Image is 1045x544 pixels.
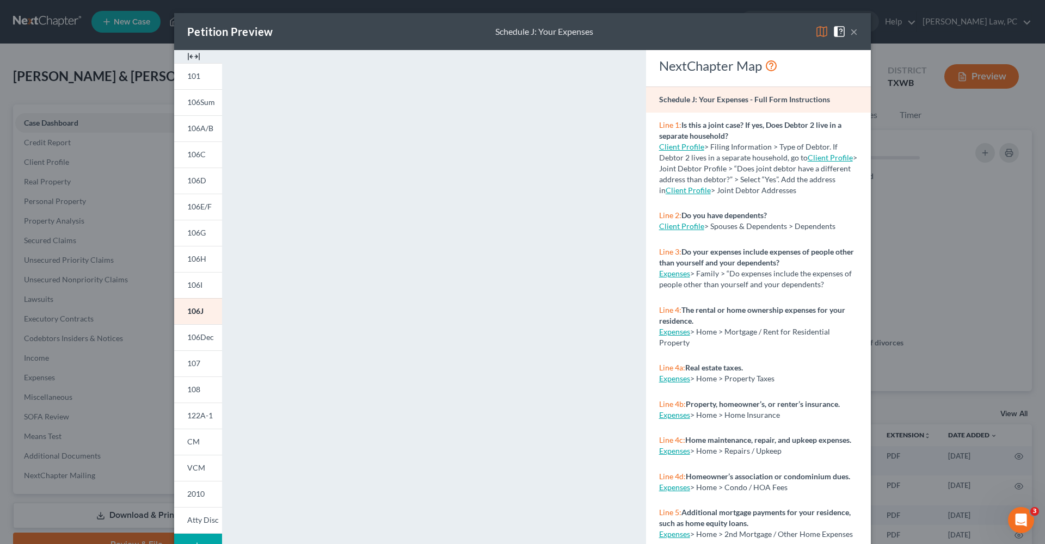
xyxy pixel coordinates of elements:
[187,97,215,107] span: 106Sum
[659,120,681,129] span: Line 1:
[659,142,838,162] span: > Filing Information > Type of Debtor. If Debtor 2 lives in a separate household, go to
[659,95,830,104] strong: Schedule J: Your Expenses - Full Form Instructions
[187,358,200,368] span: 107
[174,220,222,246] a: 106G
[187,437,200,446] span: CM
[187,254,206,263] span: 106H
[1030,507,1039,516] span: 3
[174,89,222,115] a: 106Sum
[659,142,704,151] a: Client Profile
[686,472,850,481] strong: Homeowner’s association or condominium dues.
[659,508,851,528] strong: Additional mortgage payments for your residence, such as home equity loans.
[174,246,222,272] a: 106H
[659,410,690,419] a: Expenses
[659,269,852,289] span: > Family > “Do expenses include the expenses of people other than yourself and your dependents?
[174,115,222,141] a: 106A/B
[659,508,681,517] span: Line 5:
[808,153,853,162] a: Client Profile
[690,529,853,539] span: > Home > 2nd Mortgage / Other Home Expenses
[174,481,222,507] a: 2010
[659,247,854,267] strong: Do your expenses include expenses of people other than yourself and your dependents?
[815,25,828,38] img: map-eea8200ae884c6f1103ae1953ef3d486a96c86aabb227e865a55264e3737af1f.svg
[659,483,690,492] a: Expenses
[187,515,219,524] span: Atty Disc
[187,489,205,498] span: 2010
[187,280,202,289] span: 106I
[659,269,690,278] a: Expenses
[659,57,858,75] div: NextChapter Map
[174,350,222,376] a: 107
[187,228,206,237] span: 106G
[659,211,681,220] span: Line 2:
[659,120,841,140] strong: Is this a joint case? If yes, Does Debtor 2 live in a separate household?
[659,305,845,325] strong: The rental or home ownership expenses for your residence.
[659,221,704,231] a: Client Profile
[659,529,690,539] a: Expenses
[659,327,690,336] a: Expenses
[174,403,222,429] a: 122A-1
[187,306,204,316] span: 106J
[187,50,200,63] img: expand-e0f6d898513216a626fdd78e52531dac95497ffd26381d4c15ee2fc46db09dca.svg
[666,186,711,195] a: Client Profile
[187,202,212,211] span: 106E/F
[174,455,222,481] a: VCM
[174,194,222,220] a: 106E/F
[659,446,690,455] a: Expenses
[833,25,846,38] img: help-close-5ba153eb36485ed6c1ea00a893f15db1cb9b99d6cae46e1a8edb6c62d00a1a76.svg
[174,63,222,89] a: 101
[187,176,206,185] span: 106D
[659,374,690,383] a: Expenses
[659,435,685,444] span: Line 4c:
[495,26,593,38] div: Schedule J: Your Expenses
[174,324,222,350] a: 106Dec
[187,24,273,39] div: Petition Preview
[659,327,830,347] span: > Home > Mortgage / Rent for Residential Property
[659,305,681,314] span: Line 4:
[690,483,788,492] span: > Home > Condo / HOA Fees
[666,186,796,195] span: > Joint Debtor Addresses
[685,363,743,372] strong: Real estate taxes.
[685,435,851,444] strong: Home maintenance, repair, and upkeep expenses.
[174,507,222,534] a: Atty Disc
[174,298,222,324] a: 106J
[174,168,222,194] a: 106D
[659,247,681,256] span: Line 3:
[690,446,782,455] span: > Home > Repairs / Upkeep
[659,399,686,409] span: Line 4b:
[187,463,205,472] span: VCM
[690,374,774,383] span: > Home > Property Taxes
[686,399,840,409] strong: Property, homeowner’s, or renter’s insurance.
[187,123,213,133] span: 106A/B
[187,150,206,159] span: 106C
[187,385,200,394] span: 108
[174,376,222,403] a: 108
[690,410,780,419] span: > Home > Home Insurance
[174,429,222,455] a: CM
[659,363,685,372] span: Line 4a:
[704,221,835,231] span: > Spouses & Dependents > Dependents
[187,332,214,342] span: 106Dec
[1008,507,1034,533] iframe: Intercom live chat
[174,272,222,298] a: 106I
[659,153,857,195] span: > Joint Debtor Profile > “Does joint debtor have a different address than debtor?” > Select “Yes”...
[681,211,767,220] strong: Do you have dependents?
[187,411,213,420] span: 122A-1
[659,472,686,481] span: Line 4d:
[174,141,222,168] a: 106C
[850,25,858,38] button: ×
[187,71,200,81] span: 101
